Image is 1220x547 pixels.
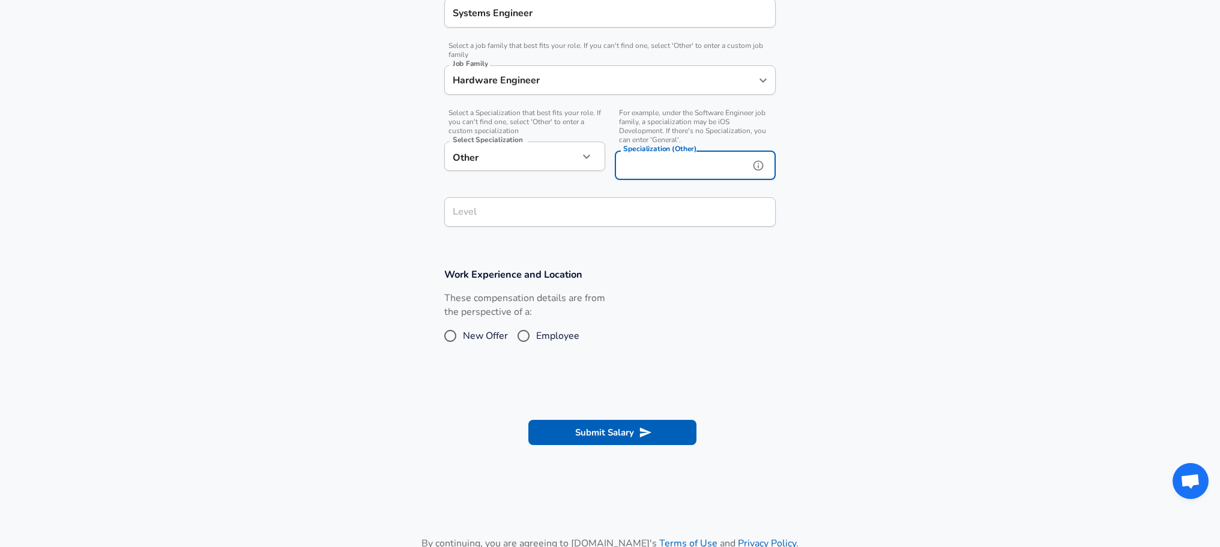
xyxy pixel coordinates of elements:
[755,72,772,89] button: Open
[536,329,579,343] span: Employee
[615,109,776,145] span: For example, under the Software Engineer job family, a specialization may be iOS Development. If ...
[463,329,508,343] span: New Offer
[749,157,767,175] button: help
[450,203,770,221] input: L3
[444,142,579,171] div: Other
[444,109,605,136] span: Select a Specialization that best fits your role. If you can't find one, select 'Other' to enter ...
[1173,463,1209,499] div: Open chat
[623,145,696,152] label: Specialization (Other)
[450,4,770,22] input: Software Engineer
[453,60,488,67] label: Job Family
[444,268,776,281] h3: Work Experience and Location
[528,420,696,445] button: Submit Salary
[444,291,605,319] label: These compensation details are from the perspective of a:
[453,136,522,143] label: Select Specialization
[444,41,776,59] span: Select a job family that best fits your role. If you can't find one, select 'Other' to enter a cu...
[450,71,752,89] input: Software Engineer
